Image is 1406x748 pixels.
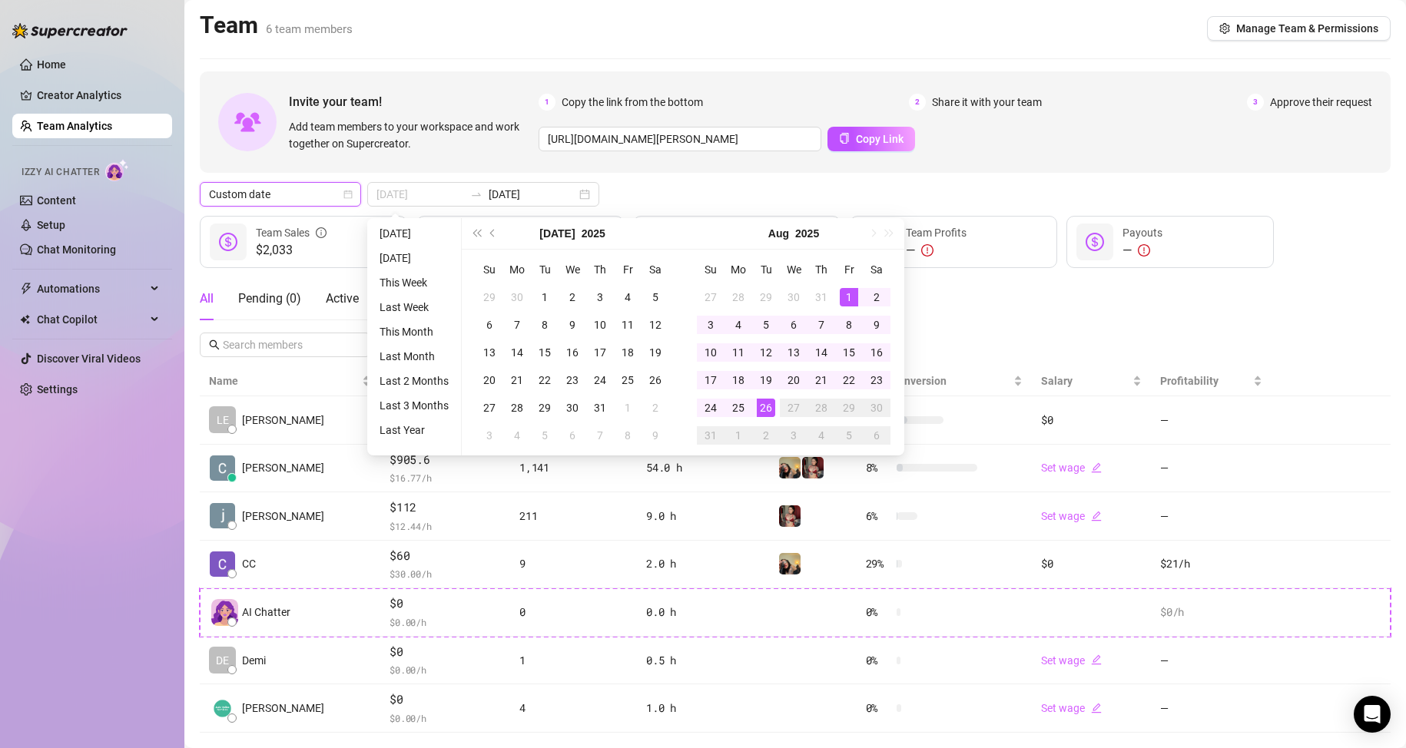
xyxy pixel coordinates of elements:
div: 8 [618,426,637,445]
td: 2025-07-27 [697,283,725,311]
td: 2025-07-08 [531,311,559,339]
div: 29 [536,399,554,417]
span: Automations [37,276,146,301]
div: 3 [591,288,609,306]
span: exclamation-circle [921,244,933,257]
input: Search members [223,336,349,353]
img: Catherine Eliza… [210,455,235,481]
div: 11 [618,316,637,334]
div: 28 [508,399,526,417]
span: Add team members to your workspace and work together on Supercreator. [289,118,532,152]
img: Chat Copilot [20,314,30,325]
td: 2025-08-31 [697,422,725,449]
td: 2025-08-05 [752,311,780,339]
td: 2025-08-22 [835,366,863,394]
td: 2025-07-29 [531,394,559,422]
span: Izzy AI Chatter [22,165,99,180]
td: 2025-08-25 [725,394,752,422]
th: Fr [835,256,863,283]
div: 31 [812,288,831,306]
span: $ 12.44 /h [390,518,501,534]
th: Mo [503,256,531,283]
div: All [200,290,214,308]
a: Content [37,194,76,207]
span: 8 % [866,459,890,476]
td: 2025-08-29 [835,394,863,422]
td: 2025-08-03 [476,422,503,449]
span: CC [242,555,256,572]
td: 2025-07-06 [476,311,503,339]
div: 26 [646,371,665,389]
td: 2025-08-28 [807,394,835,422]
th: Sa [863,256,890,283]
td: 2025-07-18 [614,339,642,366]
input: Start date [376,186,464,203]
td: 2025-07-10 [586,311,614,339]
td: 2025-07-15 [531,339,559,366]
div: 1 [840,288,858,306]
div: $21 /h [1160,555,1262,572]
span: copy [839,133,850,144]
span: $905.6 [390,451,501,469]
span: $2,033 [256,241,327,260]
li: Last Year [373,421,455,439]
span: Profitability [1160,375,1219,387]
td: 2025-09-02 [752,422,780,449]
td: 2025-08-12 [752,339,780,366]
td: 2025-08-21 [807,366,835,394]
a: Team Analytics [37,120,112,132]
div: 18 [618,343,637,362]
div: 21 [812,371,831,389]
div: — [906,241,967,260]
a: Set wageedit [1041,702,1102,714]
td: 2025-07-09 [559,311,586,339]
div: 7 [812,316,831,334]
td: 2025-09-06 [863,422,890,449]
input: End date [489,186,576,203]
span: LE [217,412,229,429]
td: 2025-08-08 [614,422,642,449]
div: 25 [618,371,637,389]
span: exclamation-circle [1138,244,1150,257]
div: 22 [536,371,554,389]
td: 2025-07-26 [642,366,669,394]
span: search [209,339,220,350]
li: [DATE] [373,249,455,267]
a: Home [37,58,66,71]
div: 11 [729,343,748,362]
a: Settings [37,383,78,396]
a: Set wageedit [1041,654,1102,667]
div: 29 [757,288,775,306]
td: 2025-08-06 [780,311,807,339]
th: Su [697,256,725,283]
th: Fr [614,256,642,283]
td: 2025-07-25 [614,366,642,394]
span: Team Profits [906,227,967,239]
td: 2025-07-21 [503,366,531,394]
span: to [470,188,482,200]
td: 2025-07-29 [752,283,780,311]
div: 30 [867,399,886,417]
button: Copy Link [827,127,915,151]
div: 211 [519,508,628,525]
span: calendar [343,190,353,199]
span: 6 % [866,508,890,525]
td: 2025-08-02 [642,394,669,422]
td: 2025-07-14 [503,339,531,366]
div: — [1122,241,1162,260]
td: 2025-08-20 [780,366,807,394]
div: 1,141 [519,459,628,476]
span: $112 [390,498,501,517]
div: 4 [508,426,526,445]
span: 6 team members [266,22,353,36]
button: Choose a year [795,218,819,249]
span: Copy Link [856,133,904,145]
button: Choose a month [539,218,575,249]
span: dollar-circle [219,233,237,251]
li: Last Month [373,347,455,366]
img: AI Chatter [105,159,129,181]
div: 21 [508,371,526,389]
span: [PERSON_NAME] [242,508,324,525]
td: 2025-08-08 [835,311,863,339]
td: 2025-07-27 [476,394,503,422]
